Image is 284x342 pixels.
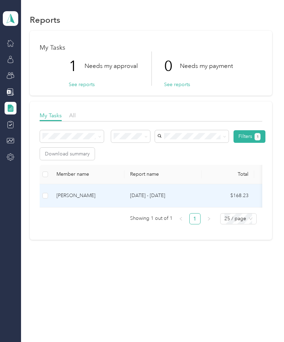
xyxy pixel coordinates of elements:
[245,303,284,342] iframe: Everlance-gr Chat Button Frame
[255,133,261,140] button: 1
[40,148,95,160] button: Download summary
[40,44,262,51] h1: My Tasks
[56,192,119,200] div: [PERSON_NAME]
[51,165,124,184] th: Member name
[257,134,259,140] span: 1
[69,51,84,81] p: 1
[40,112,62,119] span: My Tasks
[56,171,119,177] div: Member name
[130,192,196,200] p: [DATE] - [DATE]
[84,62,138,70] p: Needs my approval
[234,130,265,143] button: Filters1
[207,171,249,177] div: Total
[130,213,173,224] span: Showing 1 out of 1
[124,165,202,184] th: Report name
[203,213,215,224] button: right
[224,214,252,224] span: 25 / page
[175,213,187,224] button: left
[69,112,76,119] span: All
[164,81,190,88] button: See reports
[180,62,233,70] p: Needs my payment
[202,184,254,208] td: $168.23
[164,51,180,81] p: 0
[179,217,183,221] span: left
[30,16,60,23] h1: Reports
[190,214,200,224] a: 1
[69,81,95,88] button: See reports
[207,217,211,221] span: right
[175,213,187,224] li: Previous Page
[220,213,257,224] div: Page Size
[189,213,201,224] li: 1
[203,213,215,224] li: Next Page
